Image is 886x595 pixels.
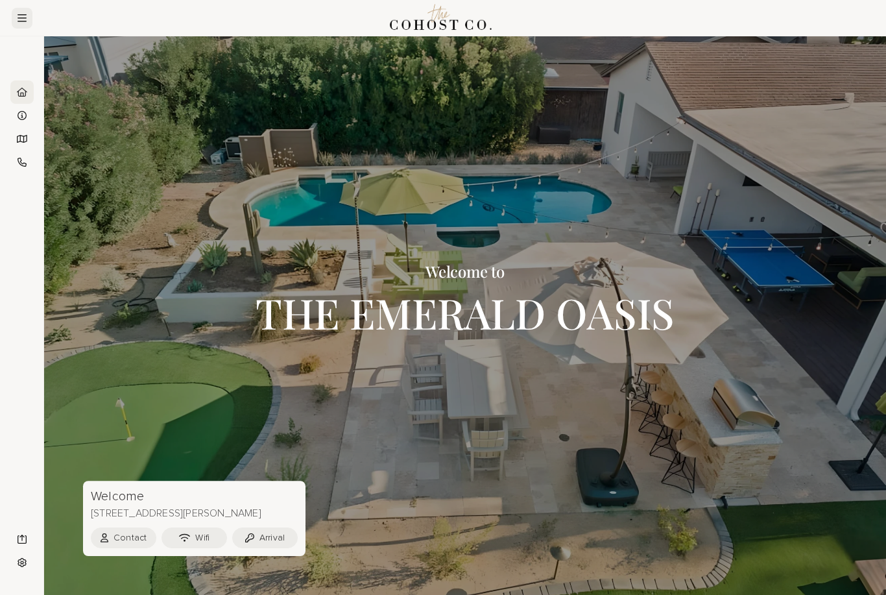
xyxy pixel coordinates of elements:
[91,528,156,548] button: Contact
[83,489,303,504] h3: Welcome
[10,127,33,151] li: Navigation item
[10,528,33,551] li: Navigation item
[162,528,227,548] button: Wifi
[83,507,305,520] p: [STREET_ADDRESS][PERSON_NAME]
[10,151,33,174] li: Navigation item
[10,104,33,127] li: Navigation item
[256,290,675,335] h1: THE EMERALD OASIS
[386,1,497,36] img: Logo
[256,263,675,280] h3: Welcome to
[10,80,33,104] li: Navigation item
[10,551,33,574] li: Navigation item
[232,528,298,548] button: Arrival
